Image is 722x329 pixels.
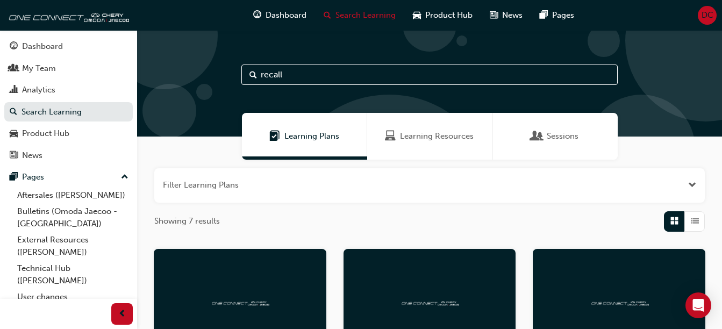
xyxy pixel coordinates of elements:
span: up-icon [121,170,128,184]
a: Analytics [4,80,133,100]
img: oneconnect [210,297,269,307]
a: Dashboard [4,37,133,56]
a: SessionsSessions [492,113,618,160]
span: chart-icon [10,85,18,95]
img: oneconnect [5,4,129,26]
span: Learning Resources [385,130,396,142]
a: Search Learning [4,102,133,122]
span: news-icon [10,151,18,161]
a: User changes [13,289,133,305]
a: pages-iconPages [531,4,583,26]
a: Learning ResourcesLearning Resources [367,113,492,160]
span: Learning Plans [269,130,280,142]
a: External Resources ([PERSON_NAME]) [13,232,133,260]
span: Learning Resources [400,130,474,142]
a: guage-iconDashboard [245,4,315,26]
div: Dashboard [22,40,63,53]
a: search-iconSearch Learning [315,4,404,26]
div: Analytics [22,84,55,96]
span: people-icon [10,64,18,74]
button: DC [698,6,717,25]
button: Open the filter [688,179,696,191]
span: pages-icon [10,173,18,182]
div: News [22,149,42,162]
span: search-icon [324,9,331,22]
img: oneconnect [400,297,459,307]
a: Technical Hub ([PERSON_NAME]) [13,260,133,289]
span: Sessions [547,130,578,142]
span: news-icon [490,9,498,22]
a: Product Hub [4,124,133,144]
img: oneconnect [590,297,649,307]
span: guage-icon [253,9,261,22]
a: Bulletins (Omoda Jaecoo - [GEOGRAPHIC_DATA]) [13,203,133,232]
a: car-iconProduct Hub [404,4,481,26]
span: search-icon [10,108,17,117]
span: car-icon [413,9,421,22]
span: Product Hub [425,9,473,22]
span: Pages [552,9,574,22]
button: Pages [4,167,133,187]
span: Showing 7 results [154,215,220,227]
a: news-iconNews [481,4,531,26]
span: Learning Plans [284,130,339,142]
button: DashboardMy TeamAnalyticsSearch LearningProduct HubNews [4,34,133,167]
span: car-icon [10,129,18,139]
span: Sessions [532,130,542,142]
input: Search... [241,65,618,85]
a: My Team [4,59,133,78]
span: guage-icon [10,42,18,52]
a: Learning PlansLearning Plans [242,113,367,160]
a: Aftersales ([PERSON_NAME]) [13,187,133,204]
span: pages-icon [540,9,548,22]
span: List [691,215,699,227]
span: DC [702,9,713,22]
span: News [502,9,523,22]
span: Dashboard [266,9,306,22]
span: Search [249,69,257,81]
span: Search Learning [335,9,396,22]
div: Product Hub [22,127,69,140]
div: Open Intercom Messenger [685,292,711,318]
span: Grid [670,215,678,227]
span: prev-icon [118,307,126,321]
a: News [4,146,133,166]
div: Pages [22,171,44,183]
div: My Team [22,62,56,75]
